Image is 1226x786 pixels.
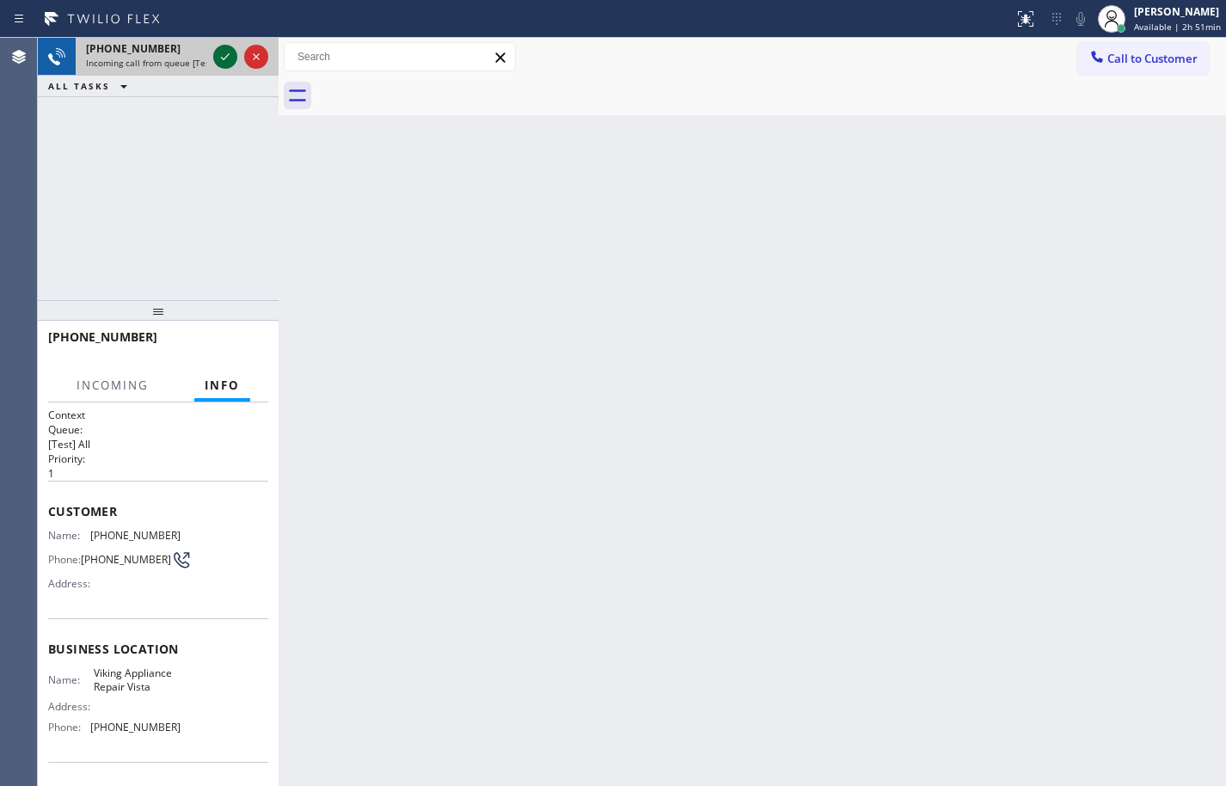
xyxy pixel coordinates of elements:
span: Incoming [77,378,149,393]
h2: Queue: [48,422,268,437]
span: Name: [48,529,90,542]
span: [PHONE_NUMBER] [86,41,181,56]
button: Accept [213,45,237,69]
span: Incoming call from queue [Test] All [86,57,229,69]
button: Reject [244,45,268,69]
span: Info [205,378,240,393]
span: Viking Appliance Repair Vista [94,666,180,693]
span: Available | 2h 51min [1134,21,1221,33]
span: Name: [48,673,94,686]
span: Phone: [48,553,81,566]
input: Search [285,43,515,71]
p: [Test] All [48,437,268,451]
button: Incoming [66,369,159,402]
p: 1 [48,466,268,481]
span: [PHONE_NUMBER] [90,721,181,734]
span: [PHONE_NUMBER] [90,529,181,542]
span: Customer [48,503,268,519]
button: ALL TASKS [38,76,144,96]
span: ALL TASKS [48,80,110,92]
span: [PHONE_NUMBER] [48,329,157,345]
button: Mute [1069,7,1093,31]
span: [PHONE_NUMBER] [81,553,171,566]
button: Call to Customer [1077,42,1209,75]
span: Call to Customer [1107,51,1198,66]
h1: Context [48,408,268,422]
button: Info [194,369,250,402]
span: Business location [48,641,268,657]
div: [PERSON_NAME] [1134,4,1221,19]
span: Address: [48,577,94,590]
h2: Priority: [48,451,268,466]
span: Address: [48,700,94,713]
span: Phone: [48,721,90,734]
